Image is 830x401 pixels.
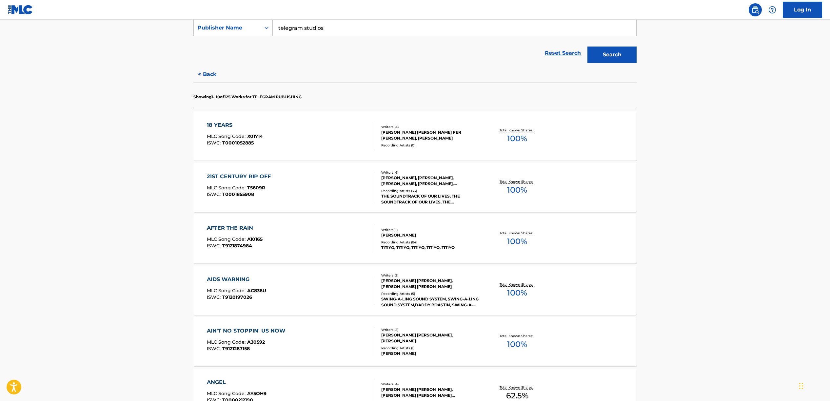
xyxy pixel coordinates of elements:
[193,111,637,161] a: 18 YEARSMLC Song Code:X01714ISWC:T0001052885Writers (4)[PERSON_NAME] [PERSON_NAME] PER [PERSON_NA...
[207,140,222,146] span: ISWC :
[542,46,584,60] a: Reset Search
[207,327,289,335] div: AIN'T NO STOPPIN' US NOW
[207,346,222,352] span: ISWC :
[381,278,480,290] div: [PERSON_NAME] [PERSON_NAME], [PERSON_NAME] [PERSON_NAME]
[381,332,480,344] div: [PERSON_NAME] [PERSON_NAME], [PERSON_NAME]
[381,351,480,356] div: [PERSON_NAME]
[381,296,480,308] div: SWING-A-LING SOUND SYSTEM, SWING-A-LING SOUND SYSTEM,DADDY BOASTIN, SWING-A-LING SOUND SYSTEM, SW...
[193,66,233,83] button: < Back
[207,185,247,191] span: MLC Song Code :
[207,243,222,249] span: ISWC :
[381,124,480,129] div: Writers ( 4 )
[222,243,252,249] span: T9121874984
[193,20,637,66] form: Search Form
[500,179,535,184] p: Total Known Shares:
[207,276,266,283] div: AIDS WARNING
[207,378,267,386] div: ANGEL
[768,6,776,14] img: help
[381,346,480,351] div: Recording Artists ( 1 )
[193,214,637,263] a: AFTER THE RAINMLC Song Code:A10165ISWC:T9121874984Writers (1)[PERSON_NAME]Recording Artists (84)T...
[749,3,762,16] a: Public Search
[193,266,637,315] a: AIDS WARNINGMLC Song Code:AC836UISWC:T9120197026Writers (2)[PERSON_NAME] [PERSON_NAME], [PERSON_N...
[381,273,480,278] div: Writers ( 2 )
[207,173,274,181] div: 21ST CENTURY RIP OFF
[207,288,247,294] span: MLC Song Code :
[766,3,779,16] div: Help
[222,294,252,300] span: T9120197026
[381,291,480,296] div: Recording Artists ( 5 )
[381,232,480,238] div: [PERSON_NAME]
[193,163,637,212] a: 21ST CENTURY RIP OFFMLC Song Code:T5609RISWC:T0001855908Writers (6)[PERSON_NAME], [PERSON_NAME], ...
[500,282,535,287] p: Total Known Shares:
[207,294,222,300] span: ISWC :
[247,339,265,345] span: A30592
[507,184,527,196] span: 100 %
[222,346,250,352] span: T9121287158
[207,339,247,345] span: MLC Song Code :
[207,133,247,139] span: MLC Song Code :
[783,2,822,18] a: Log In
[751,6,759,14] img: search
[207,191,222,197] span: ISWC :
[207,121,263,129] div: 18 YEARS
[381,129,480,141] div: [PERSON_NAME] [PERSON_NAME] PER [PERSON_NAME], [PERSON_NAME]
[193,317,637,366] a: AIN'T NO STOPPIN' US NOWMLC Song Code:A30592ISWC:T9121287158Writers (2)[PERSON_NAME] [PERSON_NAME...
[507,133,527,144] span: 100 %
[500,334,535,338] p: Total Known Shares:
[247,288,266,294] span: AC836U
[193,94,302,100] p: Showing 1 - 10 of 125 Works for TELEGRAM PUBLISHING
[381,193,480,205] div: THE SOUNDTRACK OF OUR LIVES, THE SOUNDTRACK OF OUR LIVES, THE SOUNDTRACK OF OUR LIVES, THE SOUNDT...
[381,245,480,251] div: TITIYO, TITIYO, TITIYO, TITIYO, TITIYO
[247,185,265,191] span: T5609R
[247,391,267,396] span: AY5OH9
[381,175,480,187] div: [PERSON_NAME], [PERSON_NAME], [PERSON_NAME], [PERSON_NAME], [PERSON_NAME], [PERSON_NAME]
[381,143,480,148] div: Recording Artists ( 0 )
[381,327,480,332] div: Writers ( 2 )
[500,231,535,236] p: Total Known Shares:
[500,385,535,390] p: Total Known Shares:
[797,370,830,401] iframe: Chat Widget
[207,236,247,242] span: MLC Song Code :
[381,227,480,232] div: Writers ( 1 )
[500,128,535,133] p: Total Known Shares:
[507,338,527,350] span: 100 %
[381,188,480,193] div: Recording Artists ( 33 )
[587,47,637,63] button: Search
[799,376,803,396] div: Drag
[381,170,480,175] div: Writers ( 6 )
[507,287,527,299] span: 100 %
[222,191,254,197] span: T0001855908
[207,391,247,396] span: MLC Song Code :
[247,133,263,139] span: X01714
[8,5,33,14] img: MLC Logo
[381,240,480,245] div: Recording Artists ( 84 )
[207,224,263,232] div: AFTER THE RAIN
[198,24,257,32] div: Publisher Name
[381,387,480,398] div: [PERSON_NAME] [PERSON_NAME], [PERSON_NAME] [PERSON_NAME] [PERSON_NAME], [PERSON_NAME] [PERSON_NAME]
[222,140,254,146] span: T0001052885
[381,382,480,387] div: Writers ( 4 )
[507,236,527,247] span: 100 %
[247,236,263,242] span: A10165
